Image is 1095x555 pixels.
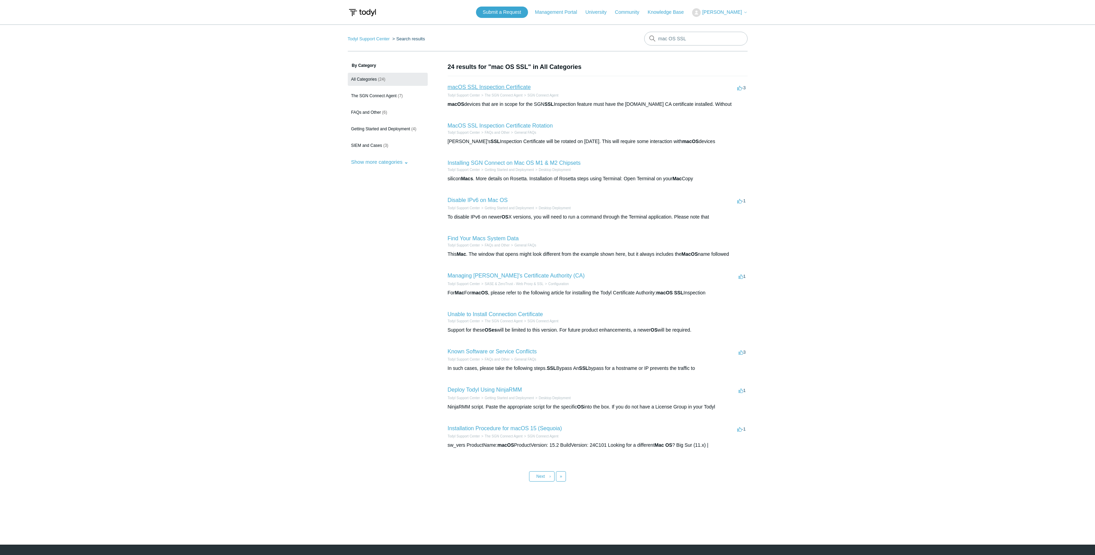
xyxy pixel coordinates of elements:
span: (4) [411,127,416,131]
a: Submit a Request [476,7,528,18]
a: Todyl Support Center [448,434,480,438]
div: To disable IPv6 on newer X versions, you will need to run a command through the Terminal applicat... [448,213,748,221]
a: University [585,9,613,16]
a: Todyl Support Center [448,319,480,323]
span: The SGN Connect Agent [351,93,397,98]
a: Knowledge Base [648,9,691,16]
em: OS [651,327,658,333]
a: Management Portal [535,9,584,16]
div: sw_vers ProductName: ProductVersion: 15.2 BuildVersion: 24C101 Looking for a different ? Big Sur ... [448,442,748,449]
a: Todyl Support Center [448,396,480,400]
div: devices that are in scope for the SGN Inspection feature must have the [DOMAIN_NAME] CA certifica... [448,101,748,108]
li: SGN Connect Agent [523,434,558,439]
span: 1 [739,388,746,393]
span: (3) [383,143,388,148]
em: OS [501,214,508,220]
a: General FAQs [514,243,536,247]
em: macOS [682,139,699,144]
em: Mac [672,176,682,181]
a: Todyl Support Center [448,206,480,210]
a: Installing SGN Connect on Mac OS M1 & M2 Chipsets [448,160,581,166]
em: SSL [674,290,683,295]
span: -1 [737,198,746,203]
a: The SGN Connect Agent (7) [348,89,428,102]
a: General FAQs [514,357,536,361]
a: FAQs and Other [485,131,509,134]
div: For For , please refer to the following article for installing the Todyl Certificate Authority: I... [448,289,748,296]
a: SGN Connect Agent [527,434,558,438]
a: Getting Started and Deployment [485,396,534,400]
a: Todyl Support Center [448,282,480,286]
a: MacOS SSL Inspection Certificate Rotation [448,123,553,129]
a: Desktop Deployment [539,396,571,400]
img: Todyl Support Center Help Center home page [348,6,377,19]
a: Desktop Deployment [539,206,571,210]
a: Find Your Macs System Data [448,235,519,241]
a: Disable IPv6 on Mac OS [448,197,508,203]
span: All Categories [351,77,377,82]
li: Getting Started and Deployment [480,205,534,211]
li: Getting Started and Deployment [480,167,534,172]
li: Getting Started and Deployment [480,395,534,401]
em: Macs [461,176,473,181]
li: Desktop Deployment [534,167,571,172]
li: Todyl Support Center [448,395,480,401]
a: Todyl Support Center [448,357,480,361]
li: SGN Connect Agent [523,93,558,98]
a: Todyl Support Center [348,36,390,41]
button: [PERSON_NAME] [692,8,747,17]
button: Show more categories [348,155,412,168]
span: [PERSON_NAME] [702,9,742,15]
em: SSL [547,365,556,371]
span: Next [536,474,545,479]
a: SGN Connect Agent [527,319,558,323]
a: SIEM and Cases (3) [348,139,428,152]
em: SSL [490,139,500,144]
a: SASE & ZeroTrust - Web Proxy & SSL [485,282,544,286]
a: Todyl Support Center [448,243,480,247]
div: silicon . More details on Rosetta. Installation of Rosetta steps using Terminal: Open Terminal on... [448,175,748,182]
em: MacOS [681,251,698,257]
span: Getting Started and Deployment [351,127,410,131]
a: Next [529,471,555,482]
a: macOS SSL Inspection Certificate [448,84,531,90]
span: SIEM and Cases [351,143,382,148]
a: Known Software or Service Conflicts [448,349,537,354]
em: macOS [656,290,673,295]
a: Managing [PERSON_NAME]'s Certificate Authority (CA) [448,273,585,279]
div: [PERSON_NAME]'s Inspection Certificate will be rotated on [DATE]. This will require some interact... [448,138,748,145]
a: Unable to Install Connection Certificate [448,311,543,317]
a: FAQs and Other [485,243,509,247]
li: General FAQs [510,130,536,135]
span: » [560,474,562,479]
div: This . The window that opens might look different from the example shown here, but it always incl... [448,251,748,258]
span: 3 [739,350,746,355]
a: Getting Started and Deployment (4) [348,122,428,135]
em: SSL [544,101,554,107]
li: The SGN Connect Agent [480,93,523,98]
div: NinjaRMM script. Paste the appropriate script for the specific into the box. If you do not have a... [448,403,748,411]
em: SSL [579,365,588,371]
h3: By Category [348,62,428,69]
li: FAQs and Other [480,243,509,248]
em: OS [665,442,672,448]
li: Todyl Support Center [448,205,480,211]
a: Todyl Support Center [448,168,480,172]
em: macOS [497,442,514,448]
li: Todyl Support Center [448,357,480,362]
a: FAQs and Other [485,357,509,361]
a: Getting Started and Deployment [485,168,534,172]
a: Todyl Support Center [448,93,480,97]
em: OSes [485,327,497,333]
li: Todyl Support Center [448,281,480,286]
li: The SGN Connect Agent [480,319,523,324]
em: OS [577,404,584,410]
span: -1 [737,426,746,432]
a: Community [615,9,646,16]
span: › [549,474,551,479]
em: Mac [457,251,466,257]
li: Todyl Support Center [448,130,480,135]
a: The SGN Connect Agent [485,319,523,323]
a: Getting Started and Deployment [485,206,534,210]
li: Todyl Support Center [448,93,480,98]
